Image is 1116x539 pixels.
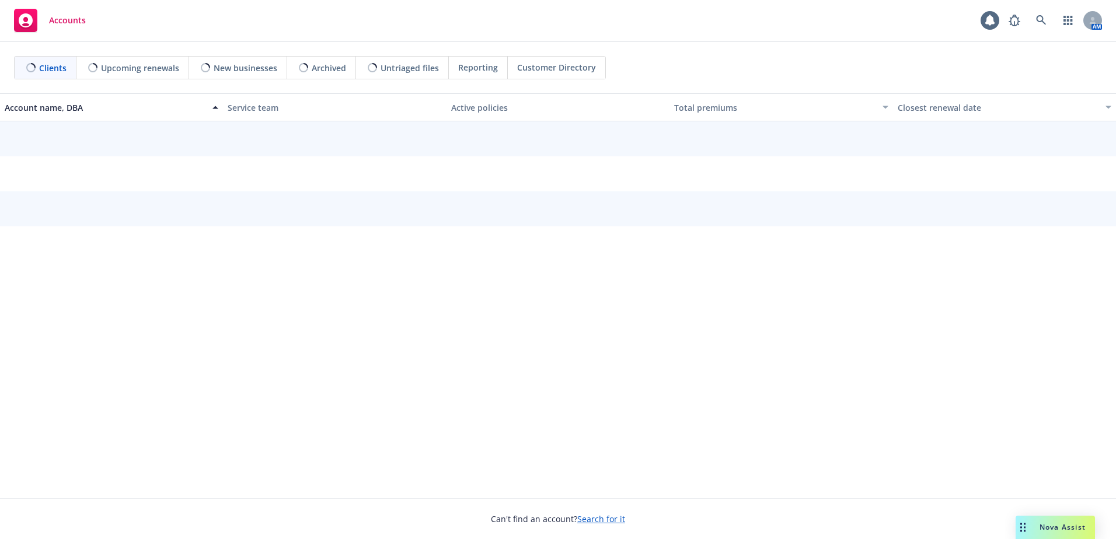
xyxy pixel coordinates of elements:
div: Total premiums [674,101,875,114]
a: Search [1030,9,1053,32]
div: Drag to move [1016,516,1030,539]
button: Nova Assist [1016,516,1095,539]
span: Accounts [49,16,86,25]
button: Total premiums [669,93,892,121]
span: Clients [39,62,67,74]
button: Service team [223,93,446,121]
a: Accounts [9,4,90,37]
span: Reporting [458,61,498,73]
a: Switch app [1056,9,1080,32]
button: Active policies [447,93,669,121]
span: Nova Assist [1040,522,1086,532]
div: Account name, DBA [5,101,205,114]
div: Closest renewal date [898,101,1098,114]
span: Upcoming renewals [101,62,179,74]
span: Archived [312,62,346,74]
span: Untriaged files [381,62,439,74]
div: Service team [228,101,441,114]
span: Customer Directory [517,61,596,73]
a: Report a Bug [1003,9,1026,32]
span: Can't find an account? [491,513,625,525]
button: Closest renewal date [893,93,1116,121]
a: Search for it [577,513,625,524]
span: New businesses [214,62,277,74]
div: Active policies [451,101,665,114]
